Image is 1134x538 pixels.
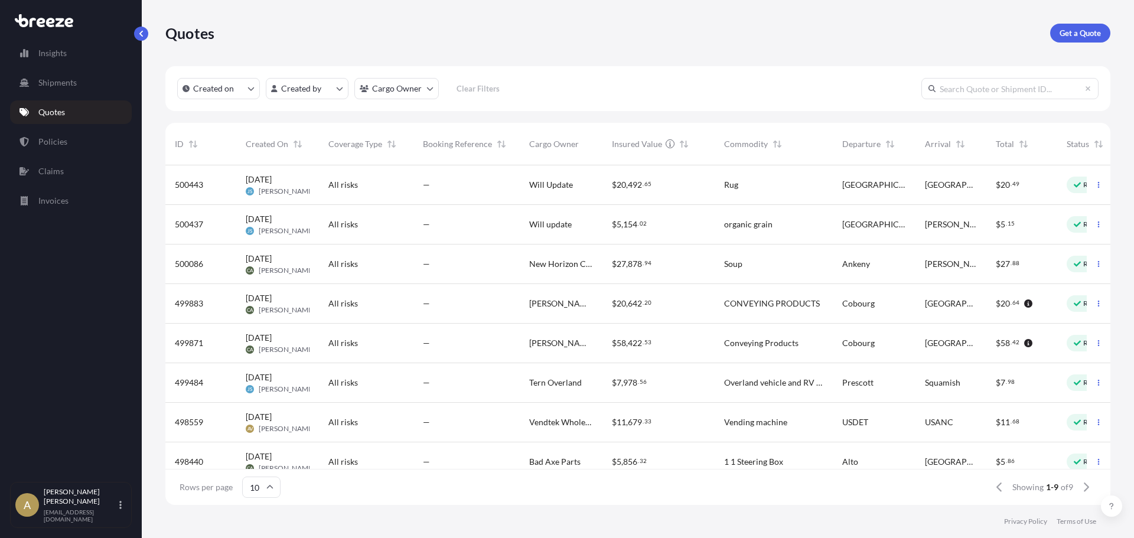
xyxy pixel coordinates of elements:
[1001,299,1010,308] span: 20
[842,258,870,270] span: Ankeny
[644,301,651,305] span: 20
[494,137,509,151] button: Sort
[612,339,617,347] span: $
[1001,339,1010,347] span: 58
[842,138,881,150] span: Departure
[165,24,214,43] p: Quotes
[246,371,272,383] span: [DATE]
[925,456,977,468] span: [GEOGRAPHIC_DATA]
[193,83,234,94] p: Created on
[247,462,253,474] span: CA
[1006,380,1007,384] span: .
[617,418,626,426] span: 11
[10,189,132,213] a: Invoices
[996,220,1001,229] span: $
[247,304,253,316] span: CA
[423,377,430,389] span: —
[644,182,651,186] span: 65
[1012,481,1044,493] span: Showing
[640,380,647,384] span: 56
[617,458,621,466] span: 5
[623,379,637,387] span: 978
[175,219,203,230] span: 500437
[1012,182,1019,186] span: 49
[842,337,875,349] span: Cobourg
[529,416,593,428] span: Vendtek Wholesale
[644,340,651,344] span: 53
[925,219,977,230] span: [PERSON_NAME]
[643,340,644,344] span: .
[247,423,253,435] span: AV
[1012,340,1019,344] span: 42
[1008,221,1015,226] span: 15
[612,138,662,150] span: Insured Value
[953,137,967,151] button: Sort
[623,458,637,466] span: 856
[423,298,430,309] span: —
[1083,180,1103,190] p: Ready
[175,298,203,309] span: 499883
[996,181,1001,189] span: $
[1012,261,1019,265] span: 88
[628,181,642,189] span: 492
[246,138,288,150] span: Created On
[617,339,626,347] span: 58
[1083,418,1103,427] p: Ready
[10,130,132,154] a: Policies
[247,185,252,197] span: JS
[617,299,626,308] span: 20
[10,71,132,94] a: Shipments
[259,226,315,236] span: [PERSON_NAME]
[1001,458,1005,466] span: 5
[1004,517,1047,526] p: Privacy Policy
[175,377,203,389] span: 499484
[626,339,628,347] span: ,
[996,138,1014,150] span: Total
[246,213,272,225] span: [DATE]
[44,508,117,523] p: [EMAIL_ADDRESS][DOMAIN_NAME]
[384,137,399,151] button: Sort
[44,487,117,506] p: [PERSON_NAME] [PERSON_NAME]
[617,181,626,189] span: 20
[1083,220,1103,229] p: Ready
[259,305,315,315] span: [PERSON_NAME]
[423,456,430,468] span: —
[842,456,858,468] span: Alto
[38,195,69,207] p: Invoices
[724,298,820,309] span: CONVEYING PRODUCTS
[842,377,874,389] span: Prescott
[842,179,906,191] span: [GEOGRAPHIC_DATA]
[1011,419,1012,423] span: .
[644,419,651,423] span: 33
[883,137,897,151] button: Sort
[643,419,644,423] span: .
[175,456,203,468] span: 498440
[38,106,65,118] p: Quotes
[628,299,642,308] span: 642
[1001,220,1005,229] span: 5
[724,219,773,230] span: organic grain
[1046,481,1058,493] span: 1-9
[842,416,868,428] span: USDET
[328,138,382,150] span: Coverage Type
[1001,260,1010,268] span: 27
[1001,418,1010,426] span: 11
[1091,137,1106,151] button: Sort
[529,377,582,389] span: Tern Overland
[640,459,647,463] span: 32
[266,78,348,99] button: createdBy Filter options
[1083,457,1103,467] p: Ready
[328,179,358,191] span: All risks
[423,179,430,191] span: —
[921,78,1099,99] input: Search Quote or Shipment ID...
[457,83,500,94] p: Clear Filters
[996,299,1001,308] span: $
[423,258,430,270] span: —
[175,416,203,428] span: 498559
[423,337,430,349] span: —
[186,137,200,151] button: Sort
[612,181,617,189] span: $
[259,187,315,196] span: [PERSON_NAME]
[259,464,315,473] span: [PERSON_NAME]
[529,219,572,230] span: Will update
